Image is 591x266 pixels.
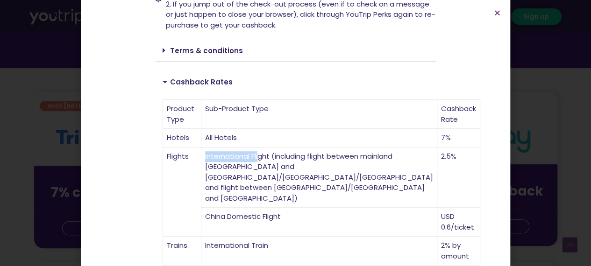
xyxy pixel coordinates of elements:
[201,208,437,237] td: China Domestic Flight
[163,147,201,237] td: Flights
[437,129,480,147] td: 7%
[437,147,480,208] td: 2.5%
[201,237,437,266] td: International Train
[170,46,243,56] a: Terms & conditions
[163,237,201,266] td: Trains
[156,40,436,62] div: Terms & conditions
[494,9,501,16] a: Close
[163,100,201,129] td: Product Type
[201,129,437,147] td: All Hotels
[163,129,201,147] td: Hotels
[156,71,436,92] div: Cashback Rates
[201,147,437,208] td: International Flight (including flight between mainland [GEOGRAPHIC_DATA] and [GEOGRAPHIC_DATA]/[...
[437,237,480,266] td: 2% by amount
[437,208,480,237] td: USD 0.6/ticket
[201,100,437,129] td: Sub-Product Type
[437,100,480,129] td: Cashback Rate
[170,77,233,87] a: Cashback Rates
